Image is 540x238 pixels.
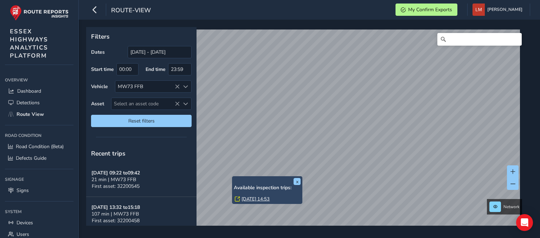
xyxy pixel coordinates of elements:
[91,170,140,176] strong: [DATE] 09:22 to 09:42
[17,111,44,118] span: Route View
[91,176,136,183] span: 21 min | MW73 FFB
[17,219,33,226] span: Devices
[5,152,73,164] a: Defects Guide
[5,130,73,141] div: Road Condition
[516,214,533,231] div: Open Intercom Messenger
[91,211,139,217] span: 107 min | MW73 FFB
[5,174,73,185] div: Signage
[111,98,180,110] span: Select an asset code
[5,141,73,152] a: Road Condition (Beta)
[86,163,197,197] button: [DATE] 09:22 to09:4221 min | MW73 FFBFirst asset: 32200545
[5,206,73,217] div: System
[242,196,270,202] a: [DATE] 14:53
[111,6,151,16] span: route-view
[487,4,522,16] span: [PERSON_NAME]
[91,204,140,211] strong: [DATE] 13:32 to 15:18
[17,187,29,194] span: Signs
[91,32,192,41] p: Filters
[89,29,520,234] canvas: Map
[91,100,104,107] label: Asset
[92,217,140,224] span: First asset: 32200458
[180,98,191,110] div: Select an asset code
[16,143,64,150] span: Road Condition (Beta)
[91,149,126,158] span: Recent trips
[5,75,73,85] div: Overview
[10,27,48,60] span: ESSEX HIGHWAYS ANALYTICS PLATFORM
[16,155,46,161] span: Defects Guide
[5,108,73,120] a: Route View
[92,183,140,190] span: First asset: 32200545
[234,185,301,191] h6: Available inspection trips:
[5,217,73,229] a: Devices
[96,118,186,124] span: Reset filters
[17,88,41,94] span: Dashboard
[91,115,192,127] button: Reset filters
[396,4,457,16] button: My Confirm Exports
[5,97,73,108] a: Detections
[5,85,73,97] a: Dashboard
[408,6,452,13] span: My Confirm Exports
[91,83,108,90] label: Vehicle
[503,204,520,210] span: Network
[5,185,73,196] a: Signs
[86,197,197,231] button: [DATE] 13:32 to15:18107 min | MW73 FFBFirst asset: 32200458
[437,33,522,46] input: Search
[17,99,40,106] span: Detections
[146,66,166,73] label: End time
[10,5,69,21] img: rr logo
[17,231,29,238] span: Users
[472,4,525,16] button: [PERSON_NAME]
[91,49,105,55] label: Dates
[472,4,485,16] img: diamond-layout
[91,66,114,73] label: Start time
[294,178,301,185] button: x
[115,81,180,92] div: MW73 FFB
